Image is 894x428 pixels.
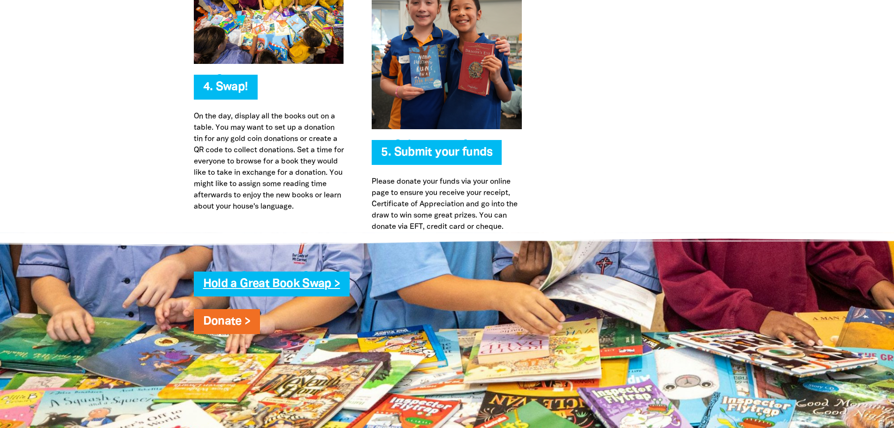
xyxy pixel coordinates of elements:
[372,176,522,233] p: Please donate your funds via your online page to ensure you receive your receipt, Certificate of ...
[203,279,340,289] a: Hold a Great Book Swap >
[381,147,492,165] span: 5. Submit your funds
[203,82,248,100] span: 4. Swap!
[203,316,251,327] a: Donate >
[194,111,344,212] p: On the day, display all the books out on a table. You may want to set up a donation tin for any g...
